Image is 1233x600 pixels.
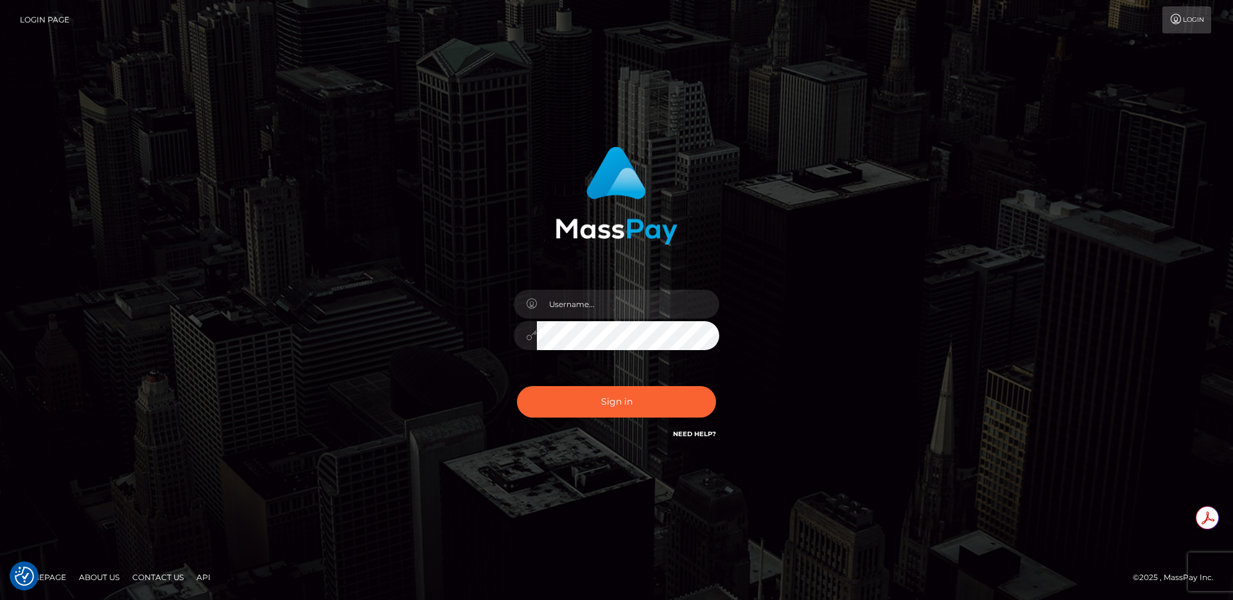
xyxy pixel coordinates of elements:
[555,146,678,245] img: MassPay Login
[191,567,216,587] a: API
[517,386,716,418] button: Sign in
[1133,570,1223,585] div: © 2025 , MassPay Inc.
[74,567,125,587] a: About Us
[20,6,69,33] a: Login Page
[537,290,719,319] input: Username...
[15,567,34,586] img: Revisit consent button
[673,430,716,438] a: Need Help?
[15,567,34,586] button: Consent Preferences
[127,567,189,587] a: Contact Us
[1162,6,1211,33] a: Login
[14,567,71,587] a: Homepage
